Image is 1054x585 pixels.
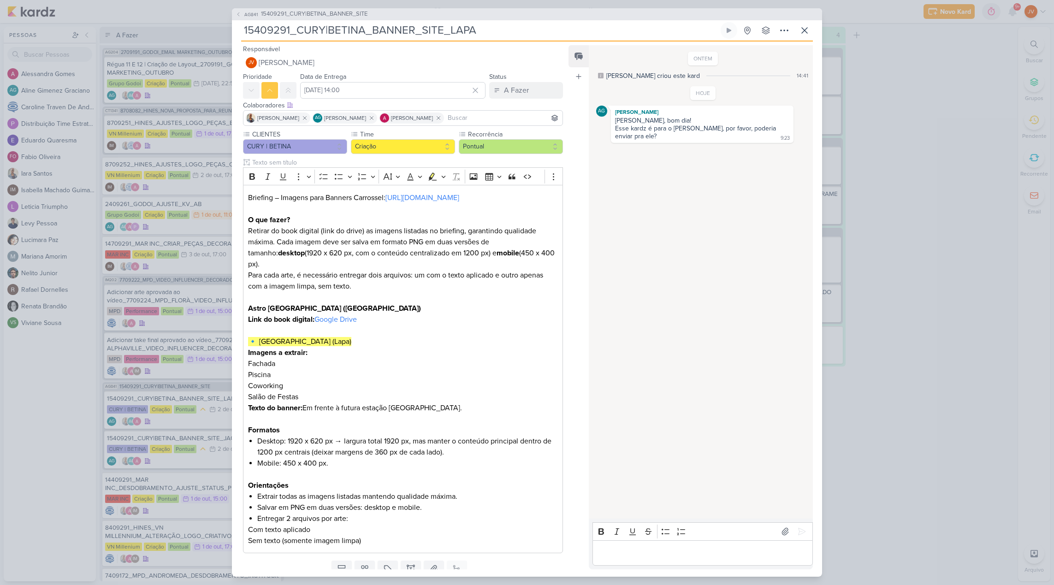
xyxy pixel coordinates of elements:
[489,82,563,99] button: A Fazer
[257,513,558,524] li: Entregar 2 arquivos por arte:
[385,193,459,202] a: [URL][DOMAIN_NAME]
[257,458,558,469] li: Mobile: 450 x 400 px.
[592,522,813,540] div: Editor toolbar
[243,167,563,185] div: Editor toolbar
[725,27,733,34] div: Ligar relógio
[504,85,529,96] div: A Fazer
[314,315,357,324] a: Google Drive
[249,60,254,65] p: JV
[324,114,366,122] span: [PERSON_NAME]
[351,139,455,154] button: Criação
[243,45,280,53] label: Responsável
[257,502,558,513] li: Salvar em PNG em duas versões: desktop e mobile.
[313,113,322,123] div: Aline Gimenez Graciano
[278,248,305,258] strong: desktop
[248,215,290,225] strong: O que fazer?
[248,403,302,413] strong: Texto do banner:
[248,358,558,369] p: Fachada
[797,71,808,80] div: 14:41
[248,391,558,402] p: Salão de Festas
[248,192,558,203] h2: Briefing – Imagens para Banners Carrossel:
[781,135,790,142] div: 9:23
[300,82,486,99] input: Select a date
[615,124,778,140] div: Esse kardz é para o [PERSON_NAME], por favor, poderia enviar pra ele?
[257,114,299,122] span: [PERSON_NAME]
[257,491,558,502] li: Extrair todas as imagens listadas mantendo qualidade máxima.
[592,540,813,566] div: Editor editing area: main
[248,425,280,435] strong: Formatos
[315,116,321,120] p: AG
[241,22,719,39] input: Kard Sem Título
[248,380,558,391] p: Coworking
[615,117,789,124] div: [PERSON_NAME], bom dia!
[380,113,389,123] img: Alessandra Gomes
[446,112,561,124] input: Buscar
[248,481,289,490] strong: Orientações
[459,139,563,154] button: Pontual
[248,402,558,436] p: Em frente à futura estação [GEOGRAPHIC_DATA].
[300,73,346,81] label: Data de Entrega
[257,436,558,458] li: Desktop: 1920 x 620 px → largura total 1920 px, mas manter o conteúdo principal dentro de 1200 px...
[248,315,314,324] strong: Link do book digital:
[250,158,563,167] input: Texto sem título
[497,248,519,258] strong: mobile
[248,535,558,546] p: Sem texto (somente imagem limpa)
[598,109,605,114] p: AG
[596,106,607,117] div: Aline Gimenez Graciano
[243,139,347,154] button: CURY | BETINA
[359,130,455,139] label: Time
[248,337,351,346] mark: 🔹 [GEOGRAPHIC_DATA] (Lapa)
[248,524,558,535] p: Com texto aplicado
[243,185,563,553] div: Editor editing area: main
[251,130,347,139] label: CLIENTES
[248,304,421,313] strong: Astro [GEOGRAPHIC_DATA] ([GEOGRAPHIC_DATA])
[246,113,255,123] img: Iara Santos
[606,71,700,81] div: [PERSON_NAME] criou este kard
[489,73,507,81] label: Status
[613,107,792,117] div: [PERSON_NAME]
[243,54,563,71] button: JV [PERSON_NAME]
[248,348,308,357] strong: Imagens a extrair:
[259,57,314,68] span: [PERSON_NAME]
[243,73,272,81] label: Prioridade
[246,57,257,68] div: Joney Viana
[467,130,563,139] label: Recorrência
[243,100,563,110] div: Colaboradores
[248,214,558,314] p: Retirar do book digital (link do drive) as imagens listadas no briefing, garantindo qualidade máx...
[248,369,558,380] p: Piscina
[391,114,433,122] span: [PERSON_NAME]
